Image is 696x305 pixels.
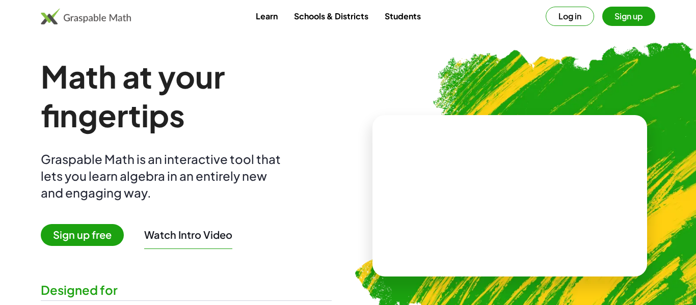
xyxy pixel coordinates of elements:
button: Log in [546,7,594,26]
a: Learn [248,7,286,25]
button: Sign up [602,7,655,26]
button: Watch Intro Video [144,228,232,241]
span: Sign up free [41,224,124,246]
h1: Math at your fingertips [41,57,332,134]
video: What is this? This is dynamic math notation. Dynamic math notation plays a central role in how Gr... [434,158,586,234]
div: Designed for [41,282,332,298]
a: Students [377,7,429,25]
a: Schools & Districts [286,7,377,25]
div: Graspable Math is an interactive tool that lets you learn algebra in an entirely new and engaging... [41,151,285,201]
